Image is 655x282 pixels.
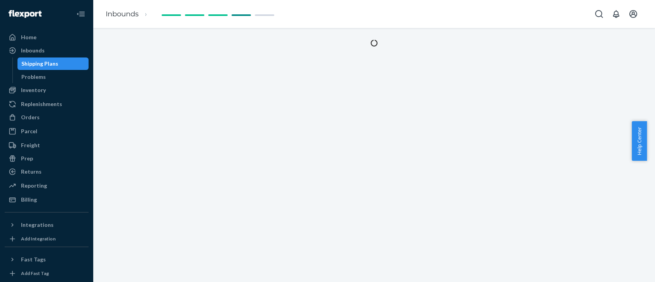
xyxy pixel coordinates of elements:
button: Open account menu [625,6,641,22]
button: Close Navigation [73,6,89,22]
button: Integrations [5,219,89,231]
div: Returns [21,168,42,176]
a: Parcel [5,125,89,138]
a: Shipping Plans [17,57,89,70]
div: Billing [21,196,37,204]
div: Fast Tags [21,256,46,263]
div: Inbounds [21,47,45,54]
div: Add Integration [21,235,56,242]
div: Prep [21,155,33,162]
a: Problems [17,71,89,83]
div: Reporting [21,182,47,190]
a: Orders [5,111,89,124]
a: Prep [5,152,89,165]
button: Fast Tags [5,253,89,266]
div: Inventory [21,86,46,94]
button: Open Search Box [591,6,607,22]
a: Inventory [5,84,89,96]
a: Freight [5,139,89,151]
a: Inbounds [106,10,139,18]
div: Add Fast Tag [21,270,49,277]
div: Orders [21,113,40,121]
a: Add Integration [5,234,89,244]
div: Integrations [21,221,54,229]
div: Shipping Plans [21,60,58,68]
button: Open notifications [608,6,624,22]
a: Inbounds [5,44,89,57]
a: Billing [5,193,89,206]
div: Problems [21,73,46,81]
ol: breadcrumbs [99,3,160,26]
button: Help Center [632,121,647,161]
div: Freight [21,141,40,149]
a: Add Fast Tag [5,269,89,278]
img: Flexport logo [9,10,42,18]
div: Home [21,33,37,41]
a: Home [5,31,89,44]
div: Replenishments [21,100,62,108]
a: Replenishments [5,98,89,110]
div: Parcel [21,127,37,135]
a: Reporting [5,179,89,192]
a: Returns [5,165,89,178]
